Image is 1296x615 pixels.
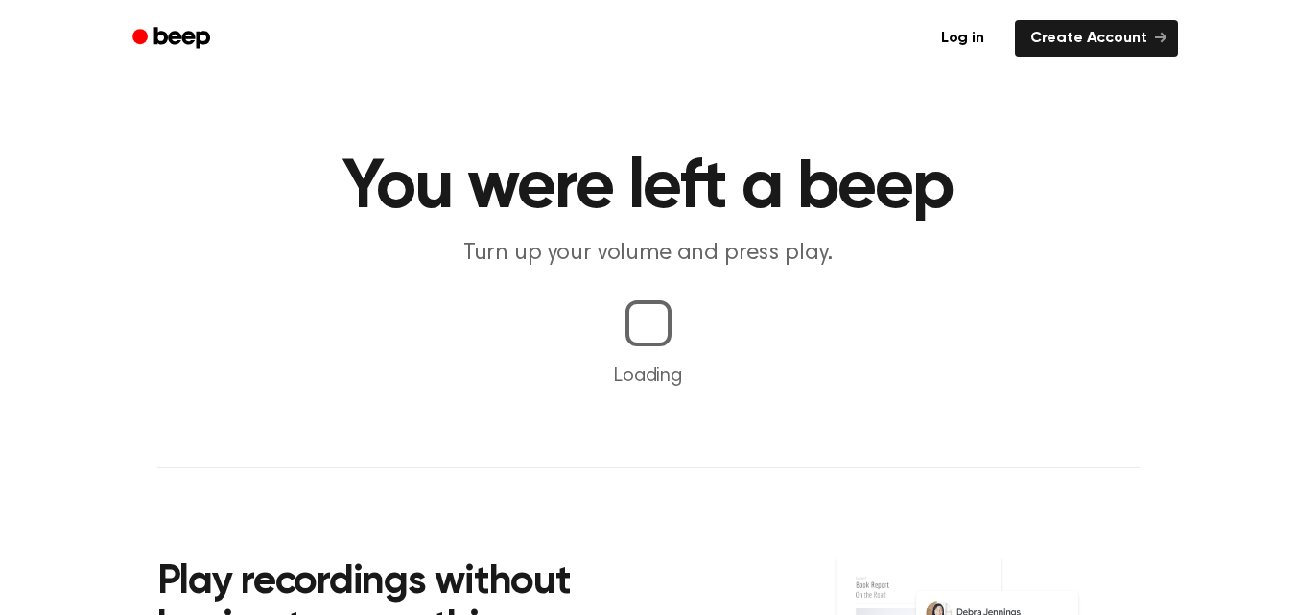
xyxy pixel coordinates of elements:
a: Create Account [1015,20,1178,57]
p: Loading [23,362,1273,390]
a: Beep [119,20,227,58]
a: Log in [922,16,1003,60]
h1: You were left a beep [157,154,1140,223]
p: Turn up your volume and press play. [280,238,1017,270]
